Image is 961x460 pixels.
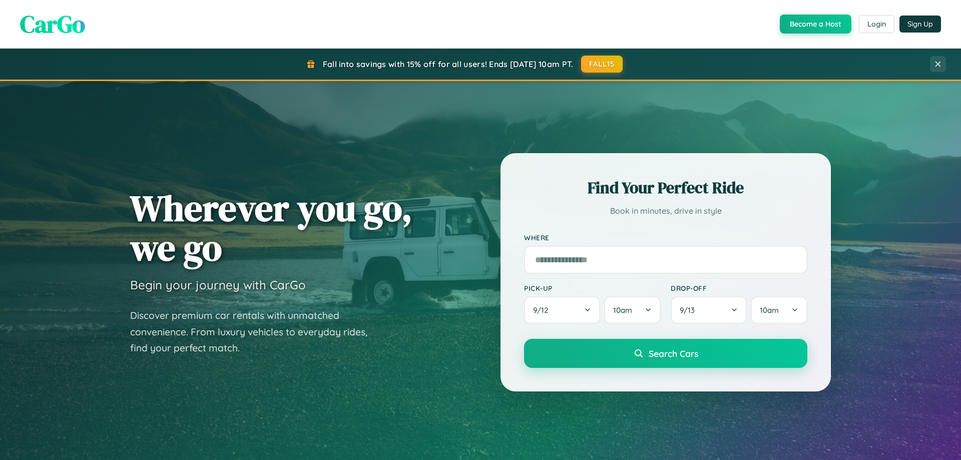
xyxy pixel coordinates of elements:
[671,296,747,324] button: 9/13
[751,296,807,324] button: 10am
[130,307,380,356] p: Discover premium car rentals with unmatched convenience. From luxury vehicles to everyday rides, ...
[649,348,698,359] span: Search Cars
[680,305,700,315] span: 9 / 13
[671,284,807,292] label: Drop-off
[524,296,600,324] button: 9/12
[899,16,941,33] button: Sign Up
[524,233,807,242] label: Where
[533,305,553,315] span: 9 / 12
[130,277,306,292] h3: Begin your journey with CarGo
[323,59,574,69] span: Fall into savings with 15% off for all users! Ends [DATE] 10am PT.
[524,339,807,368] button: Search Cars
[780,15,851,34] button: Become a Host
[581,56,623,73] button: FALL15
[524,204,807,218] p: Book in minutes, drive in style
[20,8,85,41] span: CarGo
[524,177,807,199] h2: Find Your Perfect Ride
[604,296,661,324] button: 10am
[760,305,779,315] span: 10am
[130,188,412,267] h1: Wherever you go, we go
[524,284,661,292] label: Pick-up
[859,15,894,33] button: Login
[613,305,632,315] span: 10am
